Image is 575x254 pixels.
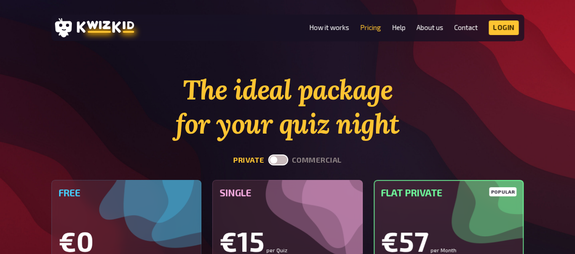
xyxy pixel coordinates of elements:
small: per Quiz [266,247,287,253]
a: Pricing [360,24,381,31]
a: Contact [454,24,478,31]
button: commercial [292,156,342,164]
a: Login [489,20,519,35]
a: About us [416,24,443,31]
a: How it works [309,24,349,31]
h5: Free [59,187,195,198]
a: Help [392,24,405,31]
small: per Month [430,247,456,253]
h1: The ideal package for your quiz night [51,73,524,141]
h5: Single [220,187,355,198]
h5: Flat Private [381,187,517,198]
button: private [233,156,265,164]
